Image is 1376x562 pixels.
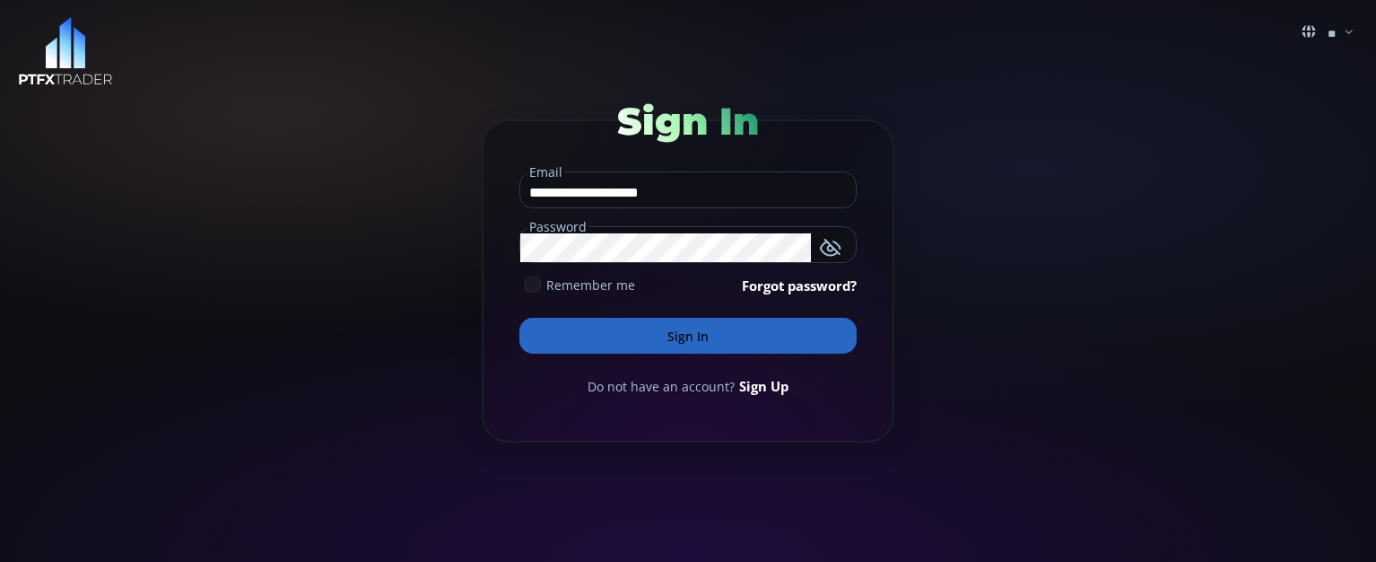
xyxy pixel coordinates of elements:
a: Forgot password? [742,276,857,295]
button: Sign In [519,318,857,354]
span: Remember me [546,276,635,294]
img: LOGO [18,17,113,86]
div: Do not have an account? [519,376,857,396]
a: Sign Up [739,376,788,396]
span: Sign In [617,98,759,145]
